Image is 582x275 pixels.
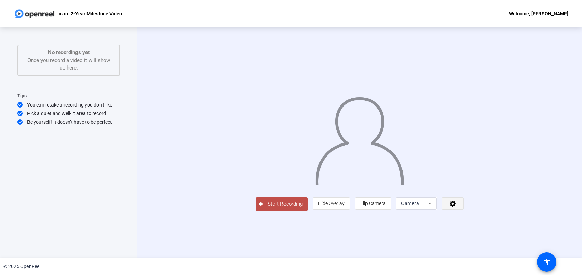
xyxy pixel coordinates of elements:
button: Hide Overlay [313,197,350,210]
mat-icon: accessibility [543,258,551,266]
div: Welcome, [PERSON_NAME] [509,10,568,18]
p: No recordings yet [25,49,113,57]
div: You can retake a recording you don’t like [17,101,120,108]
img: OpenReel logo [14,7,55,21]
span: Start Recording [263,200,308,208]
div: Be yourself! It doesn’t have to be perfect [17,118,120,125]
img: overlay [315,92,405,185]
span: Camera [401,201,419,206]
span: Hide Overlay [318,201,345,206]
div: Once you record a video it will show up here. [25,49,113,72]
div: Tips: [17,91,120,100]
span: Flip Camera [360,201,386,206]
div: © 2025 OpenReel [3,263,40,270]
button: Start Recording [256,197,308,211]
button: Flip Camera [355,197,391,210]
p: icare 2-Year Milestone Video [59,10,122,18]
div: Pick a quiet and well-lit area to record [17,110,120,117]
